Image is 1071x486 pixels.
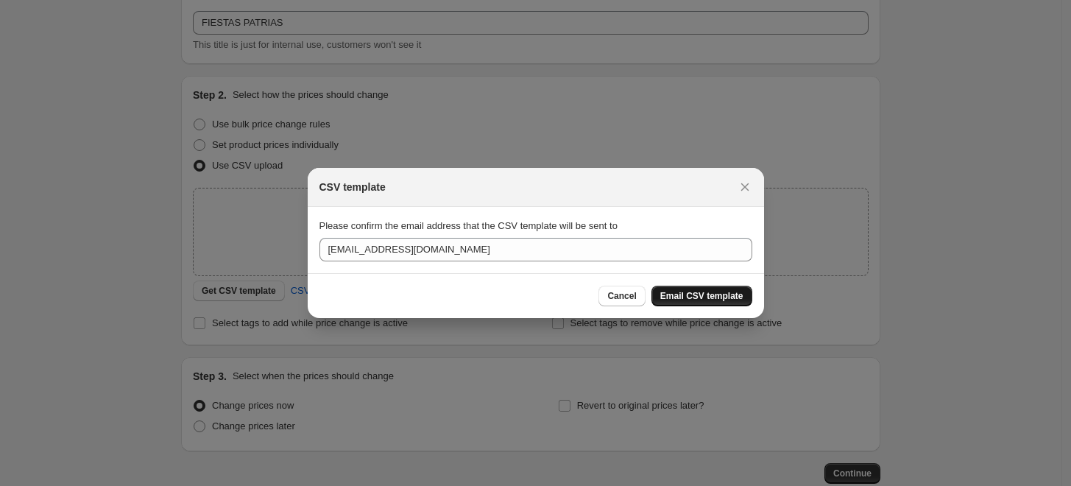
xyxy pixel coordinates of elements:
[598,286,645,306] button: Cancel
[660,290,743,302] span: Email CSV template
[319,220,618,231] span: Please confirm the email address that the CSV template will be sent to
[319,180,386,194] h2: CSV template
[735,177,755,197] button: Close
[607,290,636,302] span: Cancel
[651,286,752,306] button: Email CSV template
